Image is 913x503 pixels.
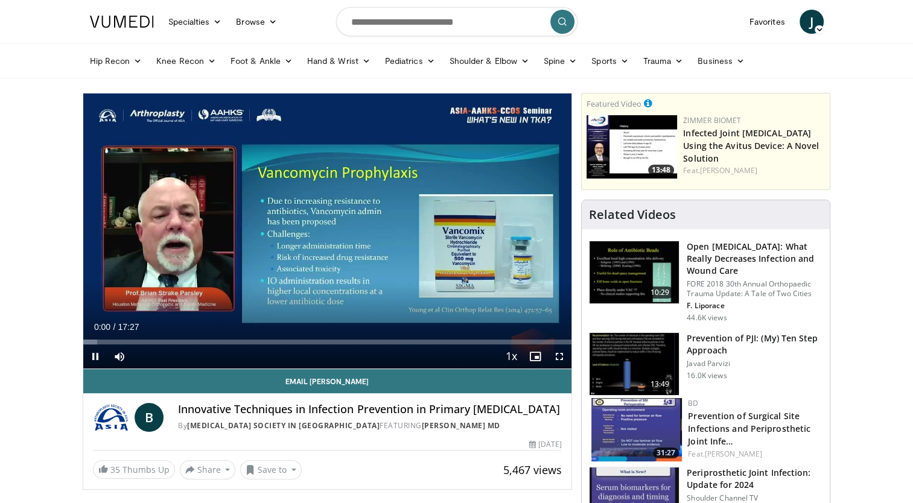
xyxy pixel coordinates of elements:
a: Email [PERSON_NAME] [83,369,572,393]
a: Prevention of Surgical Site Infections and Periprosthetic Joint Infe… [688,410,810,447]
div: Feat. [688,449,820,460]
p: FORE 2018 30th Annual Orthopaedic Trauma Update: A Tale of Two Cities [687,279,822,299]
a: Hand & Wrist [300,49,378,73]
a: J [800,10,824,34]
img: bdb02266-35f1-4bde-b55c-158a878fcef6.150x105_q85_crop-smart_upscale.jpg [591,398,682,461]
a: B [135,403,164,432]
button: Fullscreen [547,344,571,369]
span: 0:00 [94,322,110,332]
a: Shoulder & Elbow [442,49,536,73]
video-js: Video Player [83,93,572,369]
a: Browse [229,10,284,34]
button: Pause [83,344,107,369]
a: Spine [536,49,584,73]
span: 13:48 [648,165,674,176]
a: Business [690,49,752,73]
a: Pediatrics [378,49,442,73]
img: Arthroplasty Society in Asia [93,403,130,432]
a: 31:27 [591,398,682,461]
button: Playback Rate [499,344,523,369]
h4: Innovative Techniques in Infection Prevention in Primary [MEDICAL_DATA] [178,403,562,416]
a: [PERSON_NAME] [705,449,762,459]
a: Specialties [161,10,229,34]
a: Knee Recon [149,49,223,73]
button: Mute [107,344,132,369]
span: 17:27 [118,322,139,332]
span: 10:29 [646,286,675,299]
a: [PERSON_NAME] [700,165,757,176]
img: 300aa6cd-3a47-4862-91a3-55a981c86f57.150x105_q85_crop-smart_upscale.jpg [590,333,679,396]
span: / [113,322,116,332]
a: Hip Recon [83,49,150,73]
h3: Periprosthetic Joint Infection: Update for 2024 [687,467,822,491]
p: 16.0K views [687,371,727,381]
a: Sports [584,49,636,73]
div: [DATE] [529,439,562,450]
img: 6109daf6-8797-4a77-88a1-edd099c0a9a9.150x105_q85_crop-smart_upscale.jpg [587,115,677,179]
a: 13:48 [587,115,677,179]
p: Javad Parvizi [687,359,822,369]
button: Enable picture-in-picture mode [523,344,547,369]
span: 5,467 views [503,463,562,477]
a: 13:49 Prevention of PJI: (My) Ten Step Approach Javad Parvizi 16.0K views [589,332,822,396]
h3: Prevention of PJI: (My) Ten Step Approach [687,332,822,356]
p: F. Liporace [687,301,822,311]
span: 13:49 [646,378,675,390]
a: Zimmer Biomet [683,115,741,125]
button: Save to [240,460,302,479]
div: Progress Bar [83,340,572,344]
a: 10:29 Open [MEDICAL_DATA]: What Really Decreases Infection and Wound Care FORE 2018 30th Annual O... [589,241,822,323]
a: Favorites [742,10,792,34]
a: [MEDICAL_DATA] Society in [GEOGRAPHIC_DATA] [187,420,380,431]
a: Foot & Ankle [223,49,300,73]
img: VuMedi Logo [90,16,154,28]
span: 35 [110,464,120,475]
a: Trauma [636,49,691,73]
span: 31:27 [653,448,679,458]
h3: Open [MEDICAL_DATA]: What Really Decreases Infection and Wound Care [687,241,822,277]
a: [PERSON_NAME] Md [421,420,500,431]
h4: Related Videos [589,207,676,222]
div: By FEATURING [178,420,562,431]
input: Search topics, interventions [336,7,577,36]
p: Shoulder Channel TV [687,493,822,503]
img: ded7be61-cdd8-40fc-98a3-de551fea390e.150x105_q85_crop-smart_upscale.jpg [590,241,679,304]
div: Feat. [683,165,825,176]
p: 44.6K views [687,313,727,323]
a: Infected Joint [MEDICAL_DATA] Using the Avitus Device: A Novel Solution [683,127,819,164]
a: 35 Thumbs Up [93,460,175,479]
small: Featured Video [587,98,641,109]
a: BD [688,398,698,408]
button: Share [180,460,236,479]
